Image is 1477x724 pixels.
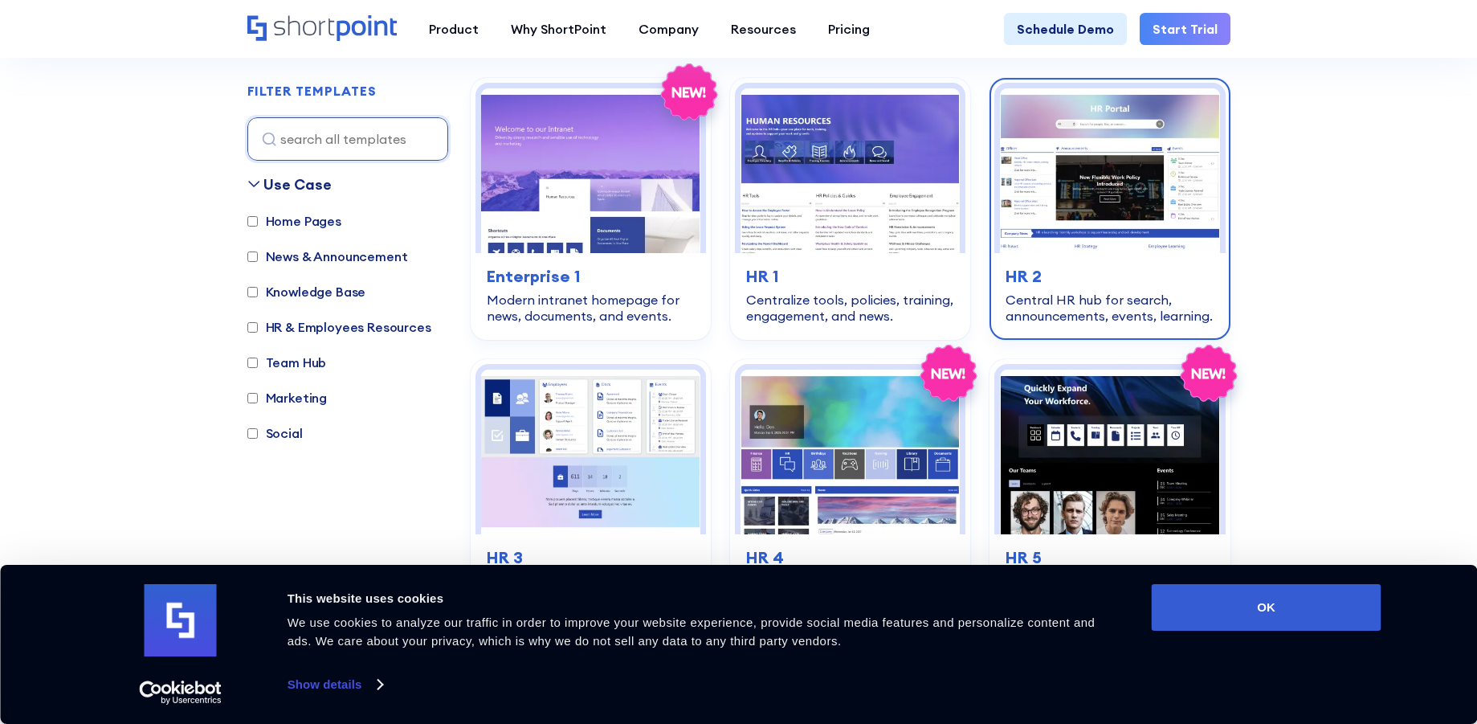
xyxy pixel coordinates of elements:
[731,19,796,39] div: Resources
[989,359,1230,637] a: HR 5 – Human Resource Template: Modern hub for people, policies, events, and tools.HR 5Modern hub...
[247,388,328,407] label: Marketing
[1140,13,1230,45] a: Start Trial
[828,19,870,39] div: Pricing
[247,423,303,443] label: Social
[1000,88,1219,253] img: HR 2 - HR Intranet Portal: Central HR hub for search, announcements, events, learning.
[288,616,1096,648] span: We use cookies to analyze our traffic in order to improve your website experience, provide social...
[247,252,258,262] input: News & Announcement
[145,584,217,657] img: logo
[247,317,431,337] label: HR & Employees Resources
[746,546,954,570] h3: HR 4
[812,13,886,45] a: Pricing
[471,359,711,637] a: HR 3 – HR Intranet Template: All‑in‑one space for news, events, and documents.HR 3All‑in‑one spac...
[730,78,970,340] a: HR 1 – Human Resources Template: Centralize tools, policies, training, engagement, and news.HR 1C...
[495,13,622,45] a: Why ShortPoint
[487,546,695,570] h3: HR 3
[247,84,377,99] h2: FILTER TEMPLATES
[247,428,258,439] input: Social
[288,589,1116,608] div: This website uses cookies
[288,673,382,697] a: Show details
[481,370,700,534] img: HR 3 – HR Intranet Template: All‑in‑one space for news, events, and documents.
[247,358,258,368] input: Team Hub
[247,287,258,297] input: Knowledge Base
[247,322,258,333] input: HR & Employees Resources
[247,211,341,231] label: Home Pages
[1000,370,1219,534] img: HR 5 – Human Resource Template: Modern hub for people, policies, events, and tools.
[110,681,251,705] a: Usercentrics Cookiebot - opens in a new window
[471,78,711,340] a: Enterprise 1 – SharePoint Homepage Design: Modern intranet homepage for news, documents, and even...
[247,393,258,403] input: Marketing
[247,15,397,43] a: Home
[746,292,954,324] div: Centralize tools, policies, training, engagement, and news.
[639,19,699,39] div: Company
[263,174,332,195] div: Use Case
[487,264,695,288] h3: Enterprise 1
[429,19,479,39] div: Product
[247,216,258,227] input: Home Pages
[247,117,448,161] input: search all templates
[247,353,327,372] label: Team Hub
[622,13,715,45] a: Company
[1006,264,1214,288] h3: HR 2
[511,19,606,39] div: Why ShortPoint
[730,359,970,637] a: HR 4 – SharePoint HR Intranet Template: Streamline news, policies, training, events, and workflow...
[487,292,695,324] div: Modern intranet homepage for news, documents, and events.
[1006,292,1214,324] div: Central HR hub for search, announcements, events, learning.
[715,13,812,45] a: Resources
[413,13,495,45] a: Product
[247,247,408,266] label: News & Announcement
[1152,584,1381,631] button: OK
[1006,546,1214,570] h3: HR 5
[247,282,366,301] label: Knowledge Base
[746,264,954,288] h3: HR 1
[989,78,1230,340] a: HR 2 - HR Intranet Portal: Central HR hub for search, announcements, events, learning.HR 2Central...
[741,88,960,253] img: HR 1 – Human Resources Template: Centralize tools, policies, training, engagement, and news.
[481,88,700,253] img: Enterprise 1 – SharePoint Homepage Design: Modern intranet homepage for news, documents, and events.
[741,370,960,534] img: HR 4 – SharePoint HR Intranet Template: Streamline news, policies, training, events, and workflow...
[1004,13,1127,45] a: Schedule Demo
